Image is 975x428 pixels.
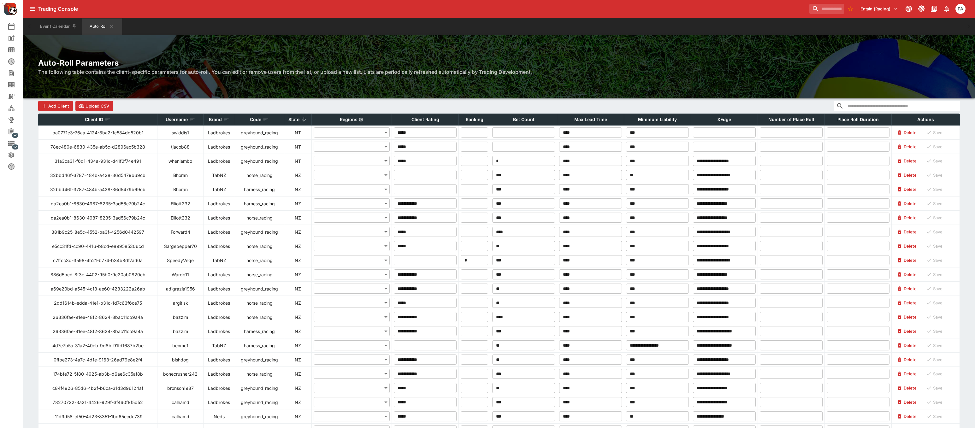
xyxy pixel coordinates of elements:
td: c84f4926-85d6-4b2f-b6ca-31d3d96124af [38,381,157,395]
button: Delete [894,369,920,379]
td: horse_racing [235,239,284,253]
td: swiddis1 [157,126,204,140]
button: Delete [894,156,920,166]
div: Tournaments [8,116,25,124]
td: calhamd [157,395,204,409]
button: Delete [894,127,920,138]
button: Delete [894,170,920,180]
td: harness_racing [235,182,284,196]
button: Delete [894,227,920,237]
td: Ladbrokes [204,140,235,154]
td: 2dd1614b-edda-41e1-b31c-1d7c63f6ce75 [38,296,157,310]
th: Minimum Liability [624,114,691,126]
button: Delete [894,213,920,223]
td: 174bfe72-5f80-4925-ab3b-d6ae6c35af8b [38,367,157,381]
button: Auto Roll [82,18,122,35]
td: NZ [284,310,311,324]
button: Delete [894,255,920,265]
td: Ladbrokes [204,239,235,253]
td: TabNZ [204,182,235,196]
td: horse_racing [235,296,284,310]
td: NZ [284,367,311,381]
td: Bhoran [157,168,204,182]
td: NZ [284,239,311,253]
td: Bhoran [157,182,204,196]
td: NZ [284,409,311,424]
button: Delete [894,298,920,308]
p: Brand [209,116,222,123]
td: 26336fae-91ee-48f2-8624-8bac11cb9a4a [38,324,157,338]
td: bishdog [157,353,204,367]
td: 26336fae-91ee-48f2-8624-8bac11cb9a4a [38,310,157,324]
td: NZ [284,324,311,338]
div: Nexus Entities [8,93,25,100]
th: Place Roll Duration [824,114,891,126]
td: greyhound_racing [235,225,284,239]
td: da2ea0b1-8630-4987-8235-3ad56c79b24c [38,196,157,211]
td: greyhound_racing [235,381,284,395]
td: NZ [284,253,311,267]
td: Ladbrokes [204,296,235,310]
td: SpeedyVege [157,253,204,267]
td: Ladbrokes [204,395,235,409]
p: Regions [340,116,358,123]
td: Ladbrokes [204,196,235,211]
td: benmc1 [157,338,204,353]
td: da2ea0b1-8630-4987-8235-3ad56c79b24c [38,211,157,225]
h2: Auto-Roll Parameters [38,58,960,68]
button: open drawer [27,3,38,15]
button: Delete [894,269,920,279]
td: NZ [284,168,311,182]
td: 886d5bcd-8f3e-4402-95b0-9c20ab0820cb [38,267,157,282]
td: Ladbrokes [204,367,235,381]
td: horse_racing [235,253,284,267]
td: greyhound_racing [235,140,284,154]
td: Wardo11 [157,267,204,282]
button: Connected to PK [903,3,914,15]
th: Ranking [459,114,490,126]
button: Delete [894,198,920,208]
div: Search [8,69,25,77]
td: c7ffcc3d-3598-4b21-b774-b34b8df7ad0a [38,253,157,267]
button: Delete [894,241,920,251]
td: NZ [284,182,311,196]
th: Max Lead Time [557,114,624,126]
h6: The following table contains the client-specific parameters for auto-roll. You can edit or remove... [38,68,960,76]
div: Help & Support [8,163,25,170]
td: horse_racing [235,367,284,381]
button: Delete [894,355,920,365]
td: horse_racing [235,310,284,324]
td: NZ [284,395,311,409]
td: harness_racing [235,324,284,338]
td: Ladbrokes [204,310,235,324]
p: Code [250,116,261,123]
th: Bet Count [490,114,557,126]
td: 32bbd46f-3787-484b-a428-36d5479b69cb [38,168,157,182]
td: NT [284,126,311,140]
input: search [809,4,844,14]
td: calhamd [157,409,204,424]
button: Delete [894,312,920,322]
td: Ladbrokes [204,211,235,225]
button: Delete [894,340,920,350]
td: 4d7e7b5a-31a2-40eb-9d8b-91fd1687b2be [38,338,157,353]
td: Ladbrokes [204,353,235,367]
td: harness_racing [235,338,284,353]
td: NT [284,140,311,154]
td: Elliott232 [157,196,204,211]
td: horse_racing [235,168,284,182]
td: horse_racing [235,211,284,225]
button: Delete [894,284,920,294]
td: Sargepepper70 [157,239,204,253]
td: NZ [284,296,311,310]
button: Delete [894,383,920,393]
td: greyhound_racing [235,409,284,424]
td: bronson1987 [157,381,204,395]
td: Ladbrokes [204,154,235,168]
td: NZ [284,381,311,395]
td: NZ [284,196,311,211]
button: Delete [894,397,920,407]
div: System Settings [8,151,25,159]
td: bazzim [157,310,204,324]
button: Delete [894,184,920,194]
